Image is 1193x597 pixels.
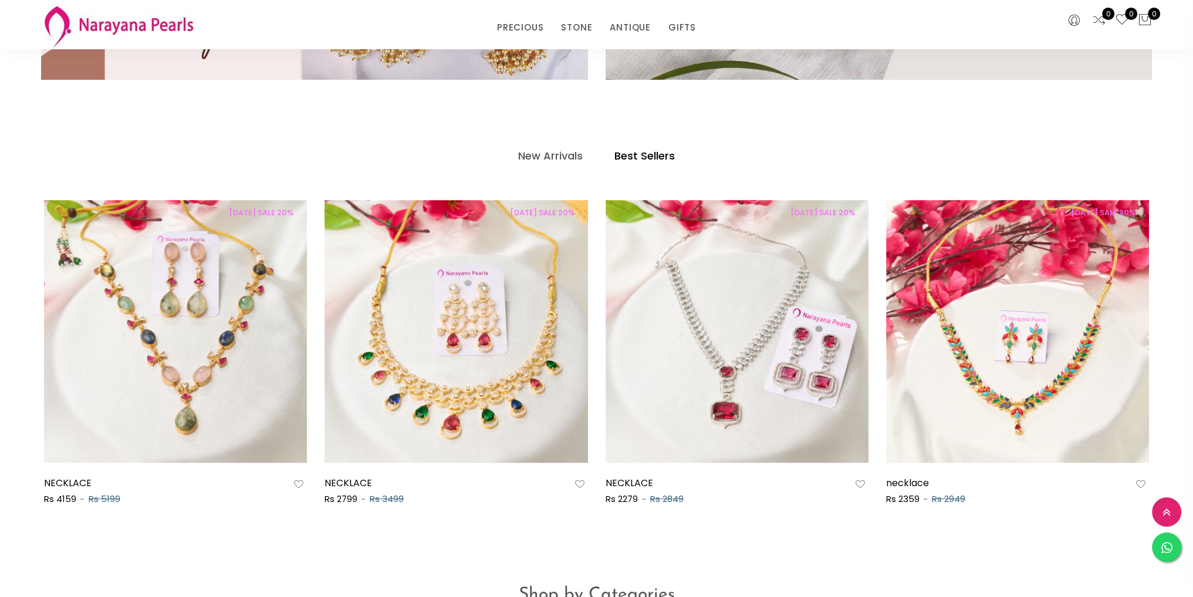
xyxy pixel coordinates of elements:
span: 0 [1102,8,1114,20]
button: Add to wishlist [290,477,307,492]
span: 0 [1148,8,1160,20]
span: [DATE] SALE 20% [503,207,581,218]
a: GIFTS [668,19,696,36]
a: STONE [561,19,592,36]
a: NECKLACE [325,476,372,490]
span: Rs 2949 [932,493,965,505]
a: NECKLACE [606,476,653,490]
span: Rs 2799 [325,493,357,505]
a: 0 [1115,13,1129,28]
span: Rs 2849 [650,493,684,505]
span: Rs 2359 [886,493,920,505]
a: 0 [1092,13,1106,28]
a: necklace [886,476,929,490]
button: Add to wishlist [852,477,868,492]
h4: New Arrivals [518,149,583,163]
button: Add to wishlist [572,477,588,492]
a: ANTIQUE [610,19,651,36]
span: Rs 4159 [44,493,76,505]
span: Rs 2279 [606,493,638,505]
a: NECKLACE [44,476,92,490]
span: [DATE] SALE 20% [222,207,300,218]
span: Rs 3499 [370,493,404,505]
span: [DATE] SALE 20% [784,207,861,218]
span: Rs 5199 [89,493,120,505]
button: Add to wishlist [1133,477,1149,492]
a: PRECIOUS [497,19,543,36]
button: 0 [1138,13,1152,28]
span: 0 [1125,8,1137,20]
h4: Best Sellers [614,149,675,163]
span: [DATE] SALE 20% [1064,207,1142,218]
